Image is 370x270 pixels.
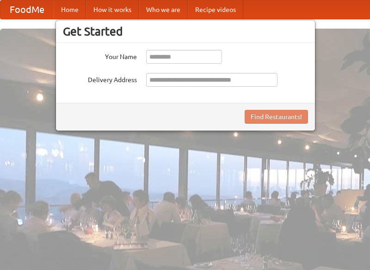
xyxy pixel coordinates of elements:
a: How it works [86,0,139,19]
a: Home [54,0,86,19]
label: Your Name [63,50,137,61]
a: Who we are [139,0,188,19]
a: Recipe videos [188,0,243,19]
a: FoodMe [0,0,54,19]
h3: Get Started [63,24,308,38]
label: Delivery Address [63,73,137,84]
button: Find Restaurants! [245,110,308,124]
